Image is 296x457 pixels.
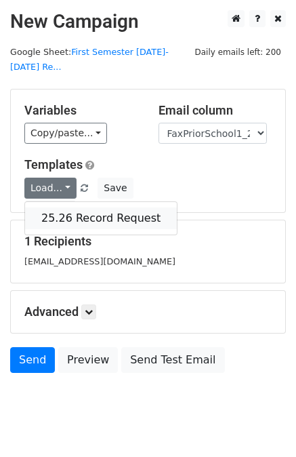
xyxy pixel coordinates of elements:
a: 25.26 Record Request [25,207,177,229]
a: Daily emails left: 200 [190,47,286,57]
span: Daily emails left: 200 [190,45,286,60]
iframe: Chat Widget [228,392,296,457]
button: Save [98,178,133,199]
h5: Email column [158,103,272,118]
h5: Advanced [24,304,272,319]
a: Send Test Email [121,347,224,373]
h2: New Campaign [10,10,286,33]
a: Templates [24,157,83,172]
a: First Semester [DATE]-[DATE] Re... [10,47,169,73]
h5: Variables [24,103,138,118]
h5: 1 Recipients [24,234,272,249]
small: Google Sheet: [10,47,169,73]
a: Preview [58,347,118,373]
small: [EMAIL_ADDRESS][DOMAIN_NAME] [24,256,175,266]
a: Send [10,347,55,373]
a: Load... [24,178,77,199]
a: Copy/paste... [24,123,107,144]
